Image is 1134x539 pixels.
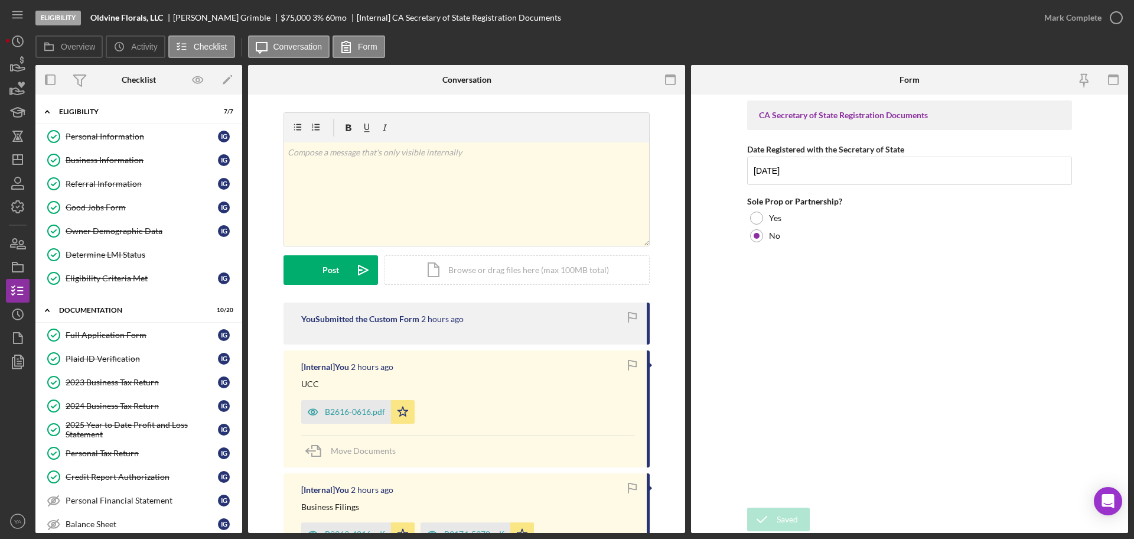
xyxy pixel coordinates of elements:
[41,441,236,465] a: Personal Tax ReturnIG
[66,203,218,212] div: Good Jobs Form
[325,530,385,539] div: B3963-4816.pdf
[66,250,236,259] div: Determine LMI Status
[41,323,236,347] a: Full Application FormIG
[248,35,330,58] button: Conversation
[218,376,230,388] div: I G
[442,75,491,85] div: Conversation
[281,12,311,22] span: $75,000
[218,353,230,365] div: I G
[218,329,230,341] div: I G
[14,518,22,525] text: YA
[41,371,236,394] a: 2023 Business Tax ReturnIG
[41,347,236,371] a: Plaid ID VerificationIG
[1094,487,1122,515] div: Open Intercom Messenger
[90,13,163,22] b: Oldvine Florals, LLC
[41,465,236,489] a: Credit Report AuthorizationIG
[325,13,347,22] div: 60 mo
[218,400,230,412] div: I G
[59,108,204,115] div: Eligibility
[66,226,218,236] div: Owner Demographic Data
[41,219,236,243] a: Owner Demographic DataIG
[173,13,281,22] div: [PERSON_NAME] Grimble
[41,243,236,267] a: Determine LMI Status
[444,530,504,539] div: B2174-5378.pdf
[301,362,349,372] div: [Internal] You
[66,179,218,189] div: Referral Information
[66,420,218,439] div: 2025 Year to Date Profit and Loss Statement
[759,111,1060,120] div: CA Secretary of State Registration Documents
[769,231,780,241] label: No
[218,202,230,213] div: I G
[777,508,798,531] div: Saved
[66,496,218,505] div: Personal Financial Statement
[218,154,230,166] div: I G
[6,509,30,533] button: YA
[61,42,95,51] label: Overview
[218,447,230,459] div: I G
[59,307,204,314] div: Documentation
[218,272,230,284] div: I G
[301,485,349,495] div: [Internal] You
[41,196,236,219] a: Good Jobs FormIG
[41,418,236,441] a: 2025 Year to Date Profit and Loss StatementIG
[106,35,165,58] button: Activity
[322,255,339,285] div: Post
[41,267,236,290] a: Eligibility Criteria MetIG
[66,274,218,283] div: Eligibility Criteria Met
[66,378,218,387] div: 2023 Business Tax Return
[212,307,233,314] div: 10 / 20
[301,314,419,324] div: You Submitted the Custom Form
[41,172,236,196] a: Referral InformationIG
[131,42,157,51] label: Activity
[66,472,218,482] div: Credit Report Authorization
[194,42,227,51] label: Checklist
[41,394,236,418] a: 2024 Business Tax ReturnIG
[218,225,230,237] div: I G
[421,314,464,324] time: 2025-10-08 20:20
[1044,6,1102,30] div: Mark Complete
[358,42,377,51] label: Form
[212,108,233,115] div: 7 / 7
[168,35,235,58] button: Checklist
[41,512,236,536] a: Balance SheetIG
[66,330,218,340] div: Full Application Form
[283,255,378,285] button: Post
[333,35,385,58] button: Form
[1032,6,1128,30] button: Mark Complete
[66,401,218,411] div: 2024 Business Tax Return
[66,155,218,165] div: Business Information
[301,501,359,514] p: Business Filings
[41,148,236,172] a: Business InformationIG
[122,75,156,85] div: Checklist
[351,485,393,495] time: 2025-10-08 20:17
[41,489,236,512] a: Personal Financial StatementIG
[66,449,218,458] div: Personal Tax Return
[66,519,218,529] div: Balance Sheet
[351,362,393,372] time: 2025-10-08 20:19
[41,125,236,148] a: Personal InformationIG
[331,446,396,456] span: Move Documents
[218,518,230,530] div: I G
[747,508,810,531] button: Saved
[769,213,781,223] label: Yes
[35,35,103,58] button: Overview
[301,436,408,466] button: Move Documents
[325,407,385,417] div: B2616-0616.pdf
[747,144,904,154] label: Date Registered with the Secretary of State
[301,378,319,391] p: UCC
[218,424,230,436] div: I G
[900,75,920,85] div: Form
[66,132,218,141] div: Personal Information
[357,13,561,22] div: [Internal] CA Secretary of State Registration Documents
[273,42,322,51] label: Conversation
[66,354,218,363] div: Plaid ID Verification
[301,400,415,424] button: B2616-0616.pdf
[218,178,230,190] div: I G
[312,13,324,22] div: 3 %
[218,495,230,506] div: I G
[747,197,1072,206] div: Sole Prop or Partnership?
[218,471,230,483] div: I G
[218,131,230,142] div: I G
[35,11,81,25] div: Eligibility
